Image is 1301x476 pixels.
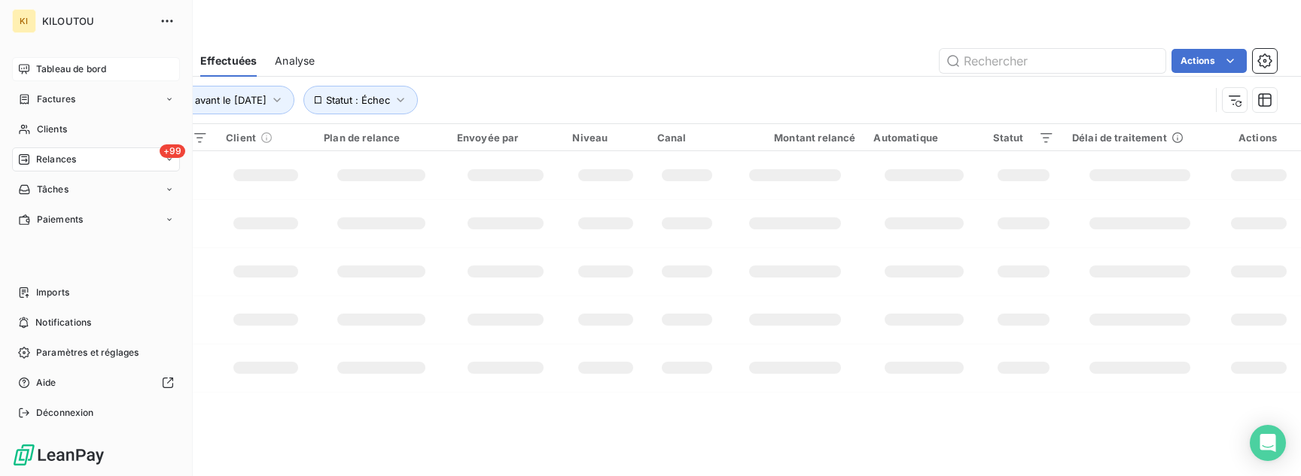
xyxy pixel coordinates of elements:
[940,49,1165,73] input: Rechercher
[303,86,418,114] button: Statut : Échec
[36,406,94,420] span: Déconnexion
[12,443,105,467] img: Logo LeanPay
[36,346,139,359] span: Paramètres et réglages
[37,183,69,196] span: Tâches
[200,53,257,68] span: Effectuées
[36,286,69,299] span: Imports
[1225,132,1277,144] div: Actions
[734,132,855,144] div: Montant relancé
[657,132,717,144] div: Canal
[129,94,267,106] span: Date d’envoi : avant le [DATE]
[572,132,638,144] div: Niveau
[42,15,151,27] span: KILOUTOU
[993,132,1054,144] div: Statut
[37,123,67,136] span: Clients
[873,132,974,144] div: Automatique
[37,213,83,226] span: Paiements
[324,132,439,144] div: Plan de relance
[35,316,91,329] span: Notifications
[36,376,56,390] span: Aide
[226,132,256,144] span: Client
[275,53,315,68] span: Analyse
[36,153,76,166] span: Relances
[1172,49,1247,73] button: Actions
[1250,425,1286,461] div: Open Intercom Messenger
[36,62,106,76] span: Tableau de bord
[12,371,180,395] a: Aide
[457,132,555,144] div: Envoyée par
[12,9,36,33] div: KI
[107,86,294,114] button: Date d’envoi : avant le [DATE]
[160,144,185,158] span: +99
[326,94,390,106] span: Statut : Échec
[1072,132,1167,144] span: Délai de traitement
[37,92,75,106] span: Factures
